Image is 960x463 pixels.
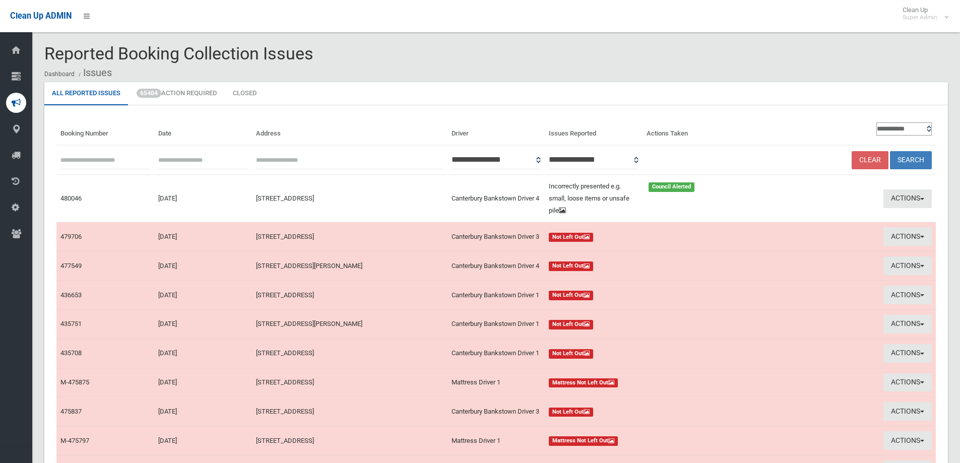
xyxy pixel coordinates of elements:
td: [STREET_ADDRESS] [252,368,447,397]
td: Canterbury Bankstown Driver 1 [447,281,545,310]
td: Canterbury Bankstown Driver 4 [447,251,545,281]
button: Actions [883,286,932,304]
span: Clean Up [898,6,947,21]
a: 480046 [60,194,82,202]
a: Mattress Not Left Out [549,435,736,447]
a: 477549 [60,262,82,270]
a: Not Left Out [549,318,736,330]
th: Address [252,117,447,145]
td: Canterbury Bankstown Driver 3 [447,222,545,251]
td: [STREET_ADDRESS] [252,397,447,426]
td: [STREET_ADDRESS][PERSON_NAME] [252,309,447,339]
a: Not Left Out [549,289,736,301]
span: Council Alerted [649,182,694,192]
span: Not Left Out [549,233,593,242]
button: Actions [883,189,932,208]
td: Mattress Driver 1 [447,426,545,455]
td: [STREET_ADDRESS] [252,281,447,310]
span: Not Left Out [549,349,593,359]
a: 435708 [60,349,82,357]
a: Not Left Out [549,260,736,272]
td: [STREET_ADDRESS] [252,426,447,455]
a: Not Left Out [549,231,736,243]
button: Actions [883,256,932,275]
a: M-475875 [60,378,89,386]
td: Canterbury Bankstown Driver 4 [447,175,545,222]
td: Canterbury Bankstown Driver 1 [447,309,545,339]
a: 479706 [60,233,82,240]
div: Incorrectly presented e.g. small, loose items or unsafe pile [543,180,643,217]
td: [DATE] [154,368,252,397]
span: Mattress Not Left Out [549,378,618,388]
th: Booking Number [56,117,154,145]
td: Canterbury Bankstown Driver 1 [447,339,545,368]
button: Actions [883,373,932,392]
td: [DATE] [154,426,252,455]
a: 475837 [60,408,82,415]
span: Mattress Not Left Out [549,436,618,446]
td: [DATE] [154,339,252,368]
span: Not Left Out [549,320,593,329]
a: 436653 [60,291,82,299]
li: Issues [76,63,112,82]
td: [DATE] [154,175,252,222]
span: Reported Booking Collection Issues [44,43,313,63]
button: Search [890,151,932,170]
td: [STREET_ADDRESS] [252,339,447,368]
span: Not Left Out [549,291,593,300]
span: Not Left Out [549,261,593,271]
a: Mattress Not Left Out [549,376,736,388]
th: Driver [447,117,545,145]
span: Not Left Out [549,408,593,417]
td: [DATE] [154,397,252,426]
th: Issues Reported [545,117,643,145]
a: Not Left Out [549,406,736,418]
a: Not Left Out [549,347,736,359]
td: Mattress Driver 1 [447,368,545,397]
button: Actions [883,402,932,421]
button: Actions [883,431,932,450]
a: Dashboard [44,71,75,78]
a: 65404Action Required [129,82,224,105]
a: Closed [225,82,264,105]
td: [STREET_ADDRESS][PERSON_NAME] [252,251,447,281]
span: 65404 [137,89,161,98]
a: All Reported Issues [44,82,128,105]
button: Actions [883,315,932,334]
button: Actions [883,227,932,246]
td: [DATE] [154,309,252,339]
small: Super Admin [903,14,937,21]
a: Clear [852,151,888,170]
a: Incorrectly presented e.g. small, loose items or unsafe pile Council Alerted [549,180,736,217]
th: Actions Taken [643,117,740,145]
td: [DATE] [154,251,252,281]
td: [STREET_ADDRESS] [252,222,447,251]
td: [DATE] [154,222,252,251]
th: Date [154,117,252,145]
a: 435751 [60,320,82,327]
span: Clean Up ADMIN [10,11,72,21]
td: [DATE] [154,281,252,310]
button: Actions [883,344,932,363]
a: M-475797 [60,437,89,444]
td: [STREET_ADDRESS] [252,175,447,222]
td: Canterbury Bankstown Driver 3 [447,397,545,426]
